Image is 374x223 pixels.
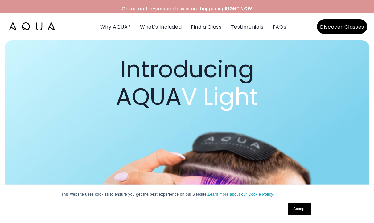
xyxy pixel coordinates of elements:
span: Online and in-person classes are happening [122,6,252,12]
a: Accept [288,203,311,215]
span: AQUA [116,80,258,113]
a: What’s Included [140,23,182,30]
a: Find a Class [191,23,221,30]
span: V Light [181,80,258,113]
strong: RIGHT NOW [225,6,252,12]
a: Why AQUA? [100,23,131,30]
button: Discover Classes [317,19,367,34]
p: This website uses cookies to ensure you get the best experience on our website. [61,192,313,197]
a: Learn more about our Cookie Policy. [208,192,274,197]
span: Introducing [120,53,254,86]
a: FAQs [273,23,286,30]
a: Testimonials [231,23,264,30]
